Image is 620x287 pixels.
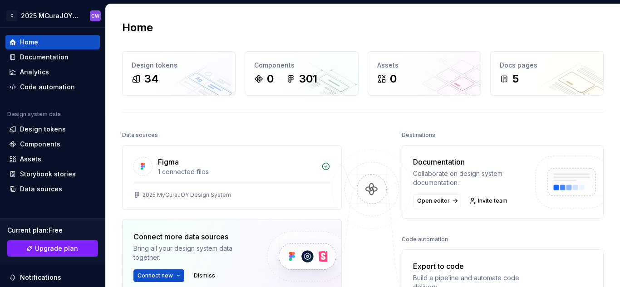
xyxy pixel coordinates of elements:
div: Documentation [413,156,525,167]
div: Assets [20,155,41,164]
a: Code automation [5,80,100,94]
span: Connect new [138,272,173,279]
a: Open editor [413,195,461,207]
span: Dismiss [194,272,215,279]
button: C2025 MCuraJOY Design SystemCW [2,6,103,25]
div: Export to code [413,261,525,272]
span: Upgrade plan [35,244,78,253]
a: Upgrade plan [7,240,98,257]
div: Design tokens [20,125,66,134]
div: Design system data [7,111,61,118]
button: Connect new [133,269,184,282]
a: Assets [5,152,100,166]
div: Data sources [122,129,158,141]
div: Documentation [20,53,69,62]
a: Storybook stories [5,167,100,181]
a: Documentation [5,50,100,64]
div: Figma [158,156,179,167]
button: Notifications [5,270,100,285]
a: Figma1 connected files2025 MyCuraJOY Design System [122,145,342,210]
div: Bring all your design system data together. [133,244,251,262]
a: Invite team [467,195,512,207]
button: Dismiss [190,269,219,282]
a: Home [5,35,100,49]
span: Invite team [478,197,507,204]
div: Notifications [20,273,61,282]
div: Code automation [402,233,448,246]
div: 0 [267,72,274,86]
div: Destinations [402,129,435,141]
div: Collaborate on design system documentation. [413,169,525,187]
a: Design tokens [5,122,100,136]
div: Data sources [20,185,62,194]
div: Design tokens [132,61,226,70]
a: Data sources [5,182,100,196]
div: Docs pages [500,61,594,70]
div: C [6,10,17,21]
div: Components [20,140,60,149]
div: 301 [299,72,317,86]
div: Assets [377,61,472,70]
div: 1 connected files [158,167,316,176]
div: Storybook stories [20,170,76,179]
a: Docs pages5 [490,51,604,96]
a: Assets0 [368,51,481,96]
div: 2025 MyCuraJOY Design System [143,191,231,199]
div: Home [20,38,38,47]
h2: Home [122,20,153,35]
div: Code automation [20,83,75,92]
span: Open editor [417,197,450,204]
div: Current plan : Free [7,226,98,235]
div: 34 [144,72,159,86]
a: Design tokens34 [122,51,236,96]
a: Components [5,137,100,151]
div: 5 [512,72,519,86]
div: CW [91,12,99,19]
div: Analytics [20,68,49,77]
div: 0 [390,72,397,86]
div: Components [254,61,349,70]
a: Analytics [5,65,100,79]
div: 2025 MCuraJOY Design System [21,11,79,20]
a: Components0301 [245,51,358,96]
div: Connect more data sources [133,231,251,242]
